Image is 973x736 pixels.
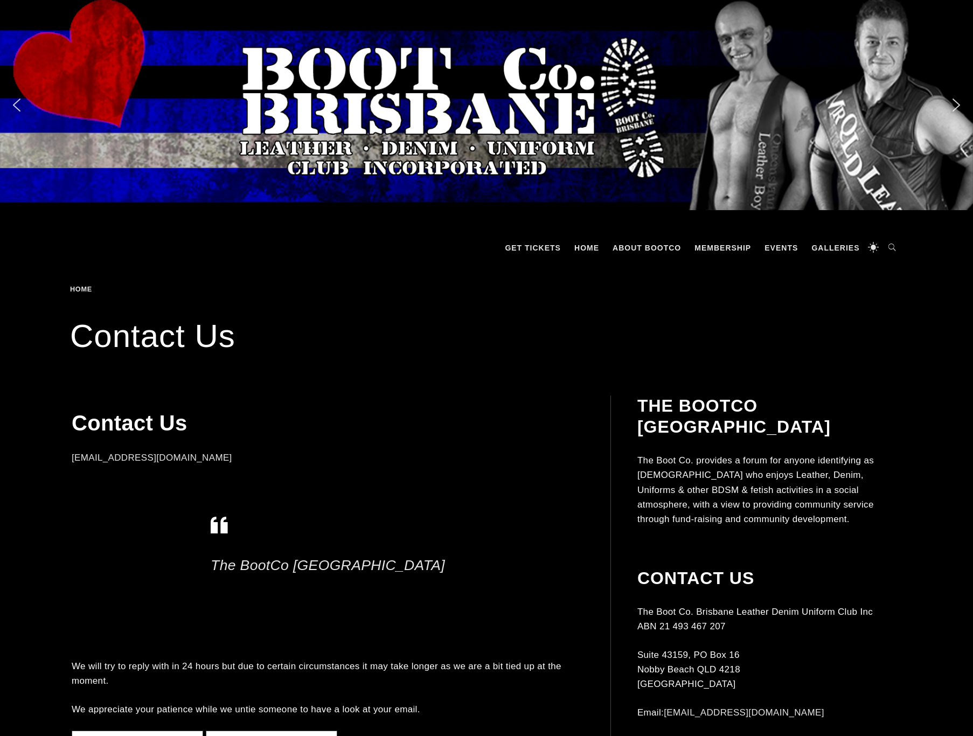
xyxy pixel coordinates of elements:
[499,232,566,264] a: GET TICKETS
[637,568,901,588] h2: Contact Us
[637,395,901,437] h2: The BootCo [GEOGRAPHIC_DATA]
[70,286,159,293] div: Breadcrumbs
[72,659,584,688] p: We will try to reply with in 24 hours but due to certain circumstances it may take longer as we a...
[70,285,96,293] a: Home
[637,605,901,634] p: The Boot Co. Brisbane Leather Denim Uniform Club Inc ABN 21 493 467 207
[637,648,901,692] p: Suite 43159, PO Box 16 Nobby Beach QLD 4218 [GEOGRAPHIC_DATA]
[806,232,865,264] a: Galleries
[211,557,445,573] a: The BootCo [GEOGRAPHIC_DATA]
[72,702,584,717] p: We appreciate your patience while we untie someone to have a look at your email.
[8,96,25,114] img: previous arrow
[759,232,803,264] a: Events
[72,410,584,436] h1: Contact Us
[637,453,901,526] p: The Boot Co. provides a forum for anyone identifying as [DEMOGRAPHIC_DATA] who enjoys Leather, De...
[689,232,756,264] a: Membership
[72,453,232,463] a: [EMAIL_ADDRESS][DOMAIN_NAME]
[569,232,604,264] a: Home
[664,707,824,718] a: [EMAIL_ADDRESS][DOMAIN_NAME]
[607,232,686,264] a: About BootCo
[70,315,903,358] h1: Contact Us
[637,705,901,720] p: Email:
[948,96,965,114] img: next arrow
